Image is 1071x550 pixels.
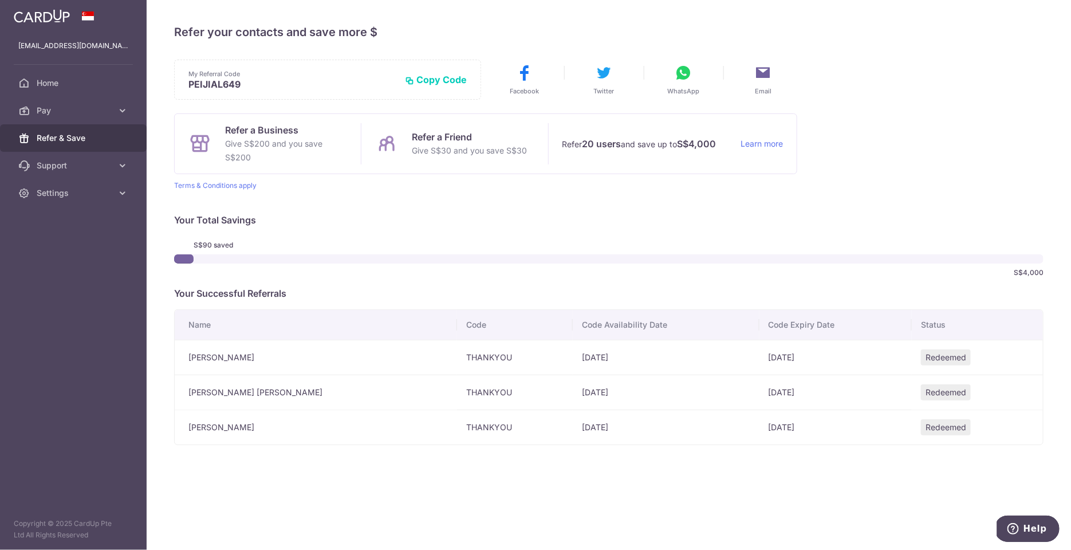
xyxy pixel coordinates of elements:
[457,375,573,410] td: THANKYOU
[174,213,1044,227] p: Your Total Savings
[175,340,457,375] td: [PERSON_NAME]
[1014,268,1044,277] span: S$4,000
[921,349,971,366] span: Redeemed
[174,286,1044,300] p: Your Successful Referrals
[730,64,797,96] button: Email
[573,310,759,340] th: Code Availability Date
[37,105,112,116] span: Pay
[573,410,759,445] td: [DATE]
[175,410,457,445] td: [PERSON_NAME]
[174,181,257,190] a: Terms & Conditions apply
[412,144,527,158] p: Give S$30 and you save S$30
[457,310,573,340] th: Code
[194,241,253,250] span: S$90 saved
[582,137,621,151] strong: 20 users
[562,137,731,151] p: Refer and save up to
[759,410,912,445] td: [DATE]
[594,87,615,96] span: Twitter
[174,23,1044,41] h4: Refer your contacts and save more $
[18,40,128,52] p: [EMAIL_ADDRESS][DOMAIN_NAME]
[573,340,759,375] td: [DATE]
[37,77,112,89] span: Home
[573,375,759,410] td: [DATE]
[921,384,971,400] span: Redeemed
[26,8,50,18] span: Help
[510,87,539,96] span: Facebook
[175,310,457,340] th: Name
[741,137,783,151] a: Learn more
[405,74,467,85] button: Copy Code
[921,419,971,435] span: Redeemed
[175,375,457,410] td: [PERSON_NAME] [PERSON_NAME]
[14,9,70,23] img: CardUp
[225,123,347,137] p: Refer a Business
[668,87,700,96] span: WhatsApp
[755,87,771,96] span: Email
[678,137,716,151] strong: S$4,000
[997,516,1060,544] iframe: Opens a widget where you can find more information
[650,64,718,96] button: WhatsApp
[759,340,912,375] td: [DATE]
[225,137,347,164] p: Give S$200 and you save S$200
[188,78,396,90] p: PEIJIAL649
[457,340,573,375] td: THANKYOU
[412,130,527,144] p: Refer a Friend
[912,310,1043,340] th: Status
[37,187,112,199] span: Settings
[188,69,396,78] p: My Referral Code
[37,160,112,171] span: Support
[491,64,558,96] button: Facebook
[570,64,638,96] button: Twitter
[37,132,112,144] span: Refer & Save
[457,410,573,445] td: THANKYOU
[759,310,912,340] th: Code Expiry Date
[759,375,912,410] td: [DATE]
